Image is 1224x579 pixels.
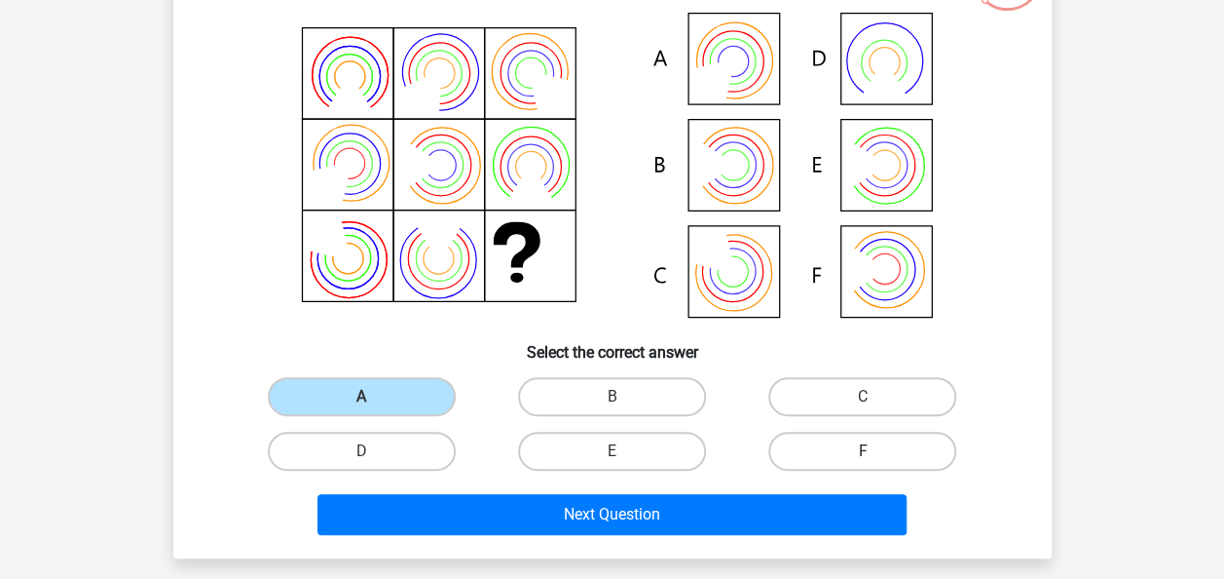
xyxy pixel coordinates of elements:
[768,432,956,471] label: F
[518,432,706,471] label: E
[268,377,456,416] label: A
[268,432,456,471] label: D
[204,328,1020,362] h6: Select the correct answer
[518,377,706,416] label: B
[317,494,907,535] button: Next Question
[768,377,956,416] label: C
